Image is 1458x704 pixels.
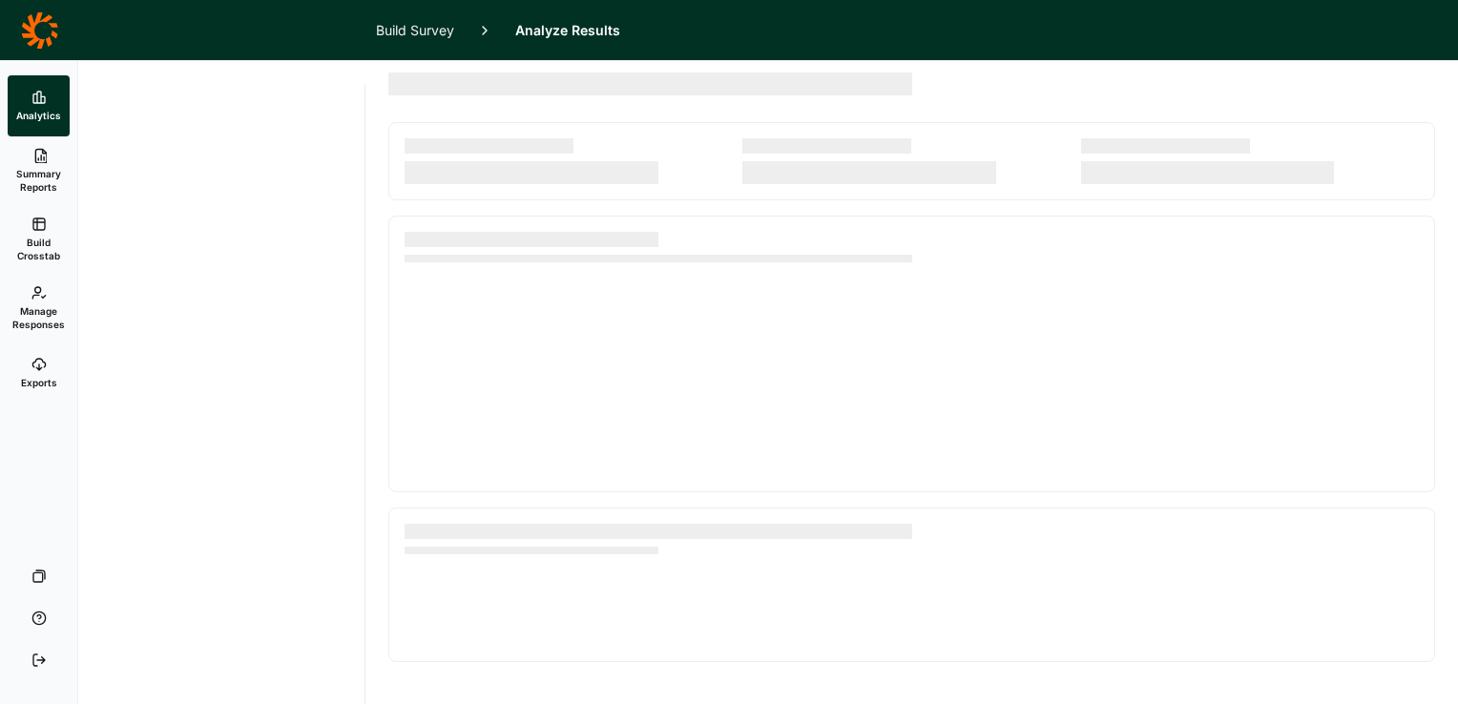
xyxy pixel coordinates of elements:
[8,342,70,404] a: Exports
[21,376,57,389] span: Exports
[12,304,65,331] span: Manage Responses
[15,167,62,194] span: Summary Reports
[8,75,70,136] a: Analytics
[8,205,70,274] a: Build Crosstab
[8,274,70,342] a: Manage Responses
[15,236,62,262] span: Build Crosstab
[16,109,61,122] span: Analytics
[8,136,70,205] a: Summary Reports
